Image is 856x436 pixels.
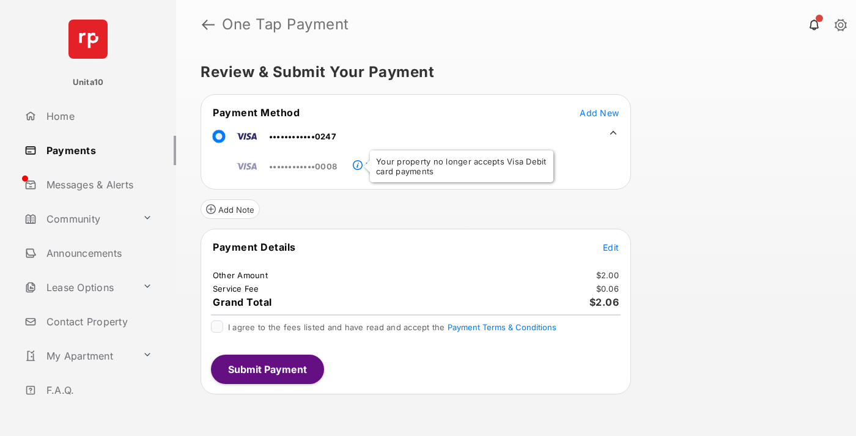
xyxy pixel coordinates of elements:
[201,199,260,219] button: Add Note
[212,270,268,281] td: Other Amount
[603,242,619,253] span: Edit
[20,238,176,268] a: Announcements
[269,161,337,171] span: ••••••••••••0008
[20,375,176,405] a: F.A.Q.
[363,151,465,172] a: Payment Method Unavailable
[20,273,138,302] a: Lease Options
[596,270,619,281] td: $2.00
[603,241,619,253] button: Edit
[68,20,108,59] img: svg+xml;base64,PHN2ZyB4bWxucz0iaHR0cDovL3d3dy53My5vcmcvMjAwMC9zdmciIHdpZHRoPSI2NCIgaGVpZ2h0PSI2NC...
[20,204,138,234] a: Community
[448,322,556,332] button: I agree to the fees listed and have read and accept the
[212,283,260,294] td: Service Fee
[20,170,176,199] a: Messages & Alerts
[269,131,336,141] span: ••••••••••••0247
[211,355,324,384] button: Submit Payment
[20,307,176,336] a: Contact Property
[73,76,104,89] p: Unita10
[213,241,296,253] span: Payment Details
[228,322,556,332] span: I agree to the fees listed and have read and accept the
[596,283,619,294] td: $0.06
[20,136,176,165] a: Payments
[580,108,619,118] span: Add New
[213,106,300,119] span: Payment Method
[213,296,272,308] span: Grand Total
[580,106,619,119] button: Add New
[20,102,176,131] a: Home
[370,150,553,182] div: Your property no longer accepts Visa Debit card payments
[201,65,822,79] h5: Review & Submit Your Payment
[20,341,138,371] a: My Apartment
[589,296,619,308] span: $2.06
[222,17,349,32] strong: One Tap Payment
